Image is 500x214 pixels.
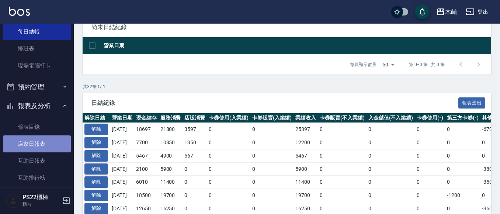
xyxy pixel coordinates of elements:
th: 服務消費 [159,113,183,123]
td: 5467 [294,149,318,162]
td: 0 [445,176,480,189]
td: 0 [415,176,445,189]
td: 25397 [294,123,318,136]
td: 0 [207,189,250,202]
span: 尚未日結紀錄 [91,24,482,31]
td: 5467 [134,149,159,162]
a: 互助日報表 [3,152,71,169]
th: 卡券使用(入業績) [207,113,250,123]
td: 4900 [159,149,183,162]
td: 0 [445,136,480,149]
td: [DATE] [110,162,134,176]
span: 日結紀錄 [91,99,458,107]
a: 互助排行榜 [3,169,71,186]
td: 567 [183,149,207,162]
a: 報表目錄 [3,118,71,135]
td: 0 [250,176,294,189]
td: 0 [445,149,480,162]
img: Person [6,193,21,208]
h5: PS22櫃檯 [22,194,60,201]
td: 0 [183,189,207,202]
td: 0 [207,162,250,176]
a: 每日結帳 [3,23,71,40]
th: 店販消費 [183,113,207,123]
td: 3597 [183,123,207,136]
td: 12200 [294,136,318,149]
td: 11400 [159,176,183,189]
td: [DATE] [110,136,134,149]
td: 0 [415,149,445,162]
td: 0 [207,176,250,189]
th: 入金儲值(不入業績) [367,113,415,123]
td: 10850 [159,136,183,149]
td: 2100 [134,162,159,176]
td: [DATE] [110,176,134,189]
td: 0 [415,123,445,136]
a: 店家日報表 [3,135,71,152]
p: 每頁顯示數量 [350,61,376,68]
button: 登出 [463,5,491,19]
p: 第 0–0 筆 共 0 筆 [409,61,445,68]
td: 5900 [294,162,318,176]
td: [DATE] [110,189,134,202]
td: 0 [367,123,415,136]
td: 0 [318,136,367,149]
th: 卡券使用(-) [415,113,445,123]
td: 0 [250,149,294,162]
td: 11400 [294,176,318,189]
td: 0 [445,162,480,176]
button: 解除 [84,190,108,201]
th: 卡券販賣(入業績) [250,113,294,123]
td: 21800 [159,123,183,136]
td: 0 [415,162,445,176]
img: Logo [9,7,30,16]
td: 0 [207,123,250,136]
button: 解除 [84,176,108,188]
td: 0 [318,149,367,162]
a: 現場電腦打卡 [3,57,71,74]
td: 18500 [134,189,159,202]
td: 0 [318,162,367,176]
td: 0 [445,123,480,136]
td: 0 [367,162,415,176]
td: 0 [367,149,415,162]
th: 卡券販賣(不入業績) [318,113,367,123]
td: 0 [318,176,367,189]
p: 共 32 筆, 1 / 1 [83,83,491,90]
button: 解除 [84,137,108,148]
td: 18697 [134,123,159,136]
th: 營業日期 [110,113,134,123]
button: 木屾 [433,4,460,20]
button: save [415,4,430,19]
td: -1200 [445,189,480,202]
td: 0 [250,189,294,202]
th: 解除日結 [83,113,110,123]
td: 0 [367,136,415,149]
th: 第三方卡券(-) [445,113,480,123]
td: 0 [367,176,415,189]
td: 6010 [134,176,159,189]
button: 預約管理 [3,77,71,97]
button: 解除 [84,150,108,162]
td: 0 [207,149,250,162]
td: 0 [183,176,207,189]
td: [DATE] [110,123,134,136]
td: 0 [250,123,294,136]
button: 解除 [84,163,108,175]
p: 櫃台 [22,201,60,208]
td: 0 [415,136,445,149]
td: 0 [250,162,294,176]
td: 0 [318,189,367,202]
a: 排班表 [3,40,71,57]
td: 0 [367,189,415,202]
td: 0 [183,162,207,176]
th: 營業日期 [102,37,491,55]
th: 現金結存 [134,113,159,123]
td: 0 [415,189,445,202]
button: 報表及分析 [3,96,71,115]
button: 報表匯出 [458,97,486,109]
td: 1350 [183,136,207,149]
button: 解除 [84,124,108,135]
td: 0 [207,136,250,149]
td: 7700 [134,136,159,149]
